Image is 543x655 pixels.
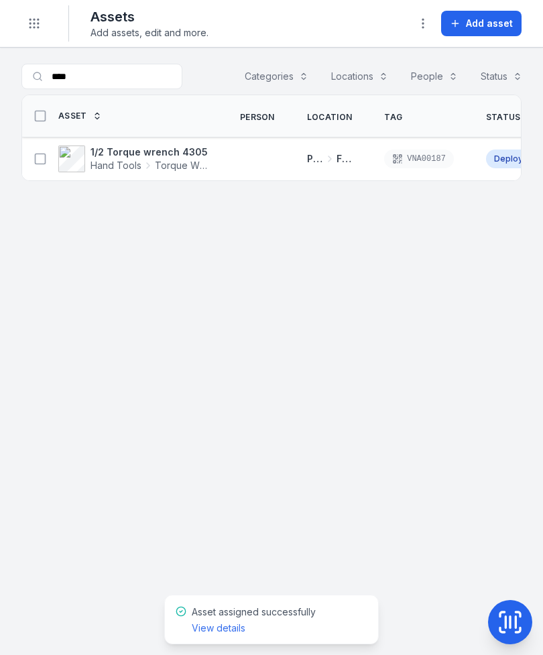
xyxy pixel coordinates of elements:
strong: 1/2 Torque wrench 4305 [90,145,208,159]
span: Add assets, edit and more. [90,26,208,40]
span: Person [240,112,275,123]
h2: Assets [90,7,208,26]
span: Float area [337,152,353,166]
span: Torque Wrench [155,159,208,172]
button: People [402,64,467,89]
a: Asset [58,111,102,121]
div: VNA00187 [384,150,454,168]
button: Locations [322,64,397,89]
a: View details [192,621,245,635]
span: Asset assigned successfully [192,606,316,634]
span: Picton Workshops & Bays [307,152,323,166]
button: Status [472,64,531,89]
span: Hand Tools [90,159,141,172]
a: Status [486,112,536,123]
a: Picton Workshops & BaysFloat area [307,152,352,166]
span: Asset [58,111,87,121]
a: 1/2 Torque wrench 4305Hand ToolsTorque Wrench [58,145,208,172]
span: Location [307,112,352,123]
div: Deployed [486,150,542,168]
button: Categories [236,64,317,89]
span: Status [486,112,521,123]
button: Toggle navigation [21,11,47,36]
button: Add asset [441,11,522,36]
span: Add asset [466,17,513,30]
span: Tag [384,112,402,123]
